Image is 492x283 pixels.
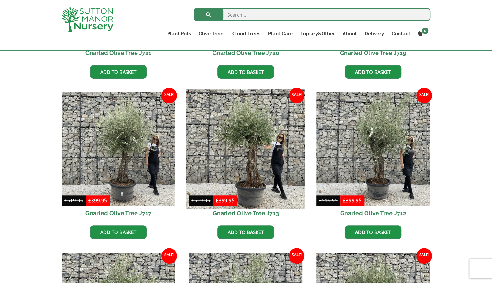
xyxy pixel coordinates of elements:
a: Add to basket: “Gnarled Olive Tree J721” [90,65,147,79]
h2: Gnarled Olive Tree J719 [316,46,430,60]
a: Add to basket: “Gnarled Olive Tree J713” [217,225,274,239]
bdi: 519.95 [319,197,338,204]
span: Sale! [161,88,177,103]
bdi: 399.95 [88,197,107,204]
h2: Gnarled Olive Tree J720 [189,46,302,60]
bdi: 399.95 [215,197,234,204]
h2: Gnarled Olive Tree J721 [62,46,175,60]
a: Sale! Gnarled Olive Tree J713 [189,92,302,221]
a: Add to basket: “Gnarled Olive Tree J719” [345,65,401,79]
span: Sale! [289,88,304,103]
a: Add to basket: “Gnarled Olive Tree J717” [90,225,147,239]
bdi: 399.95 [343,197,362,204]
a: Add to basket: “Gnarled Olive Tree J712” [345,225,401,239]
span: Sale! [161,248,177,264]
a: Add to basket: “Gnarled Olive Tree J720” [217,65,274,79]
bdi: 519.95 [64,197,83,204]
a: Contact [388,29,414,38]
span: Sale! [289,248,304,264]
span: £ [88,197,91,204]
span: £ [215,197,218,204]
span: Sale! [416,88,432,103]
img: logo [61,6,113,32]
span: £ [64,197,67,204]
span: £ [319,197,322,204]
a: Plant Pots [163,29,195,38]
img: Gnarled Olive Tree J713 [186,90,305,209]
h2: Gnarled Olive Tree J717 [62,206,175,221]
span: 0 [422,28,428,34]
a: Plant Care [264,29,296,38]
a: Topiary&Other [296,29,338,38]
h2: Gnarled Olive Tree J712 [316,206,430,221]
img: Gnarled Olive Tree J717 [62,92,175,206]
a: Sale! Gnarled Olive Tree J712 [316,92,430,221]
span: Sale! [416,248,432,264]
a: Delivery [360,29,388,38]
a: Olive Trees [195,29,228,38]
img: Gnarled Olive Tree J712 [316,92,430,206]
h2: Gnarled Olive Tree J713 [189,206,302,221]
bdi: 519.95 [191,197,210,204]
a: Cloud Trees [228,29,264,38]
input: Search... [194,8,430,21]
a: About [338,29,360,38]
span: £ [191,197,194,204]
a: 0 [414,29,430,38]
a: Sale! Gnarled Olive Tree J717 [62,92,175,221]
span: £ [343,197,346,204]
